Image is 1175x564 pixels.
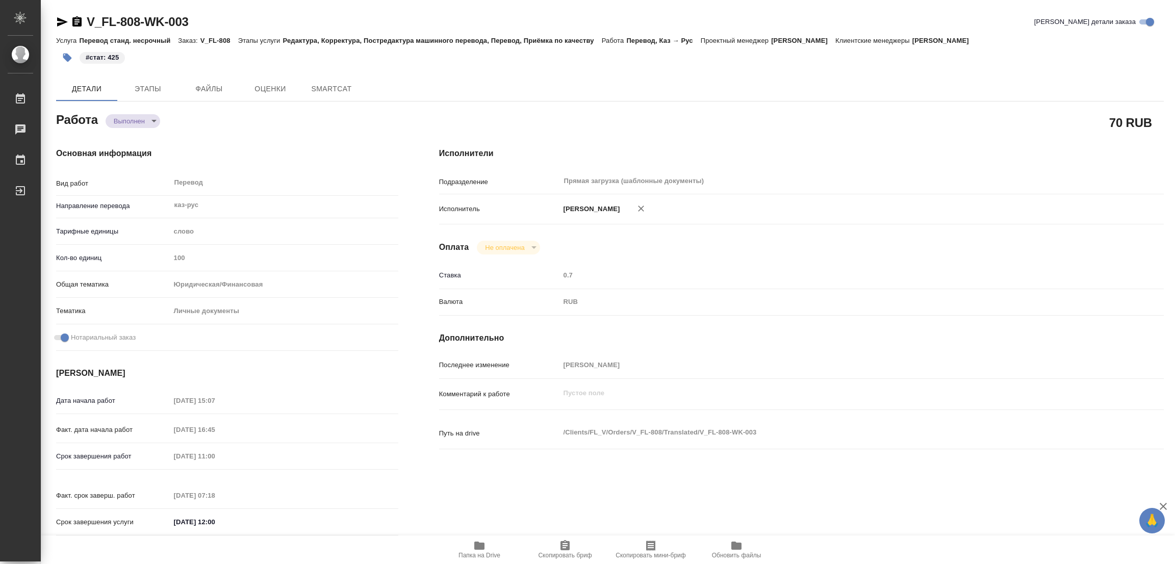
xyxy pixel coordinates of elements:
[482,243,527,252] button: Не оплачена
[701,37,771,44] p: Проектный менеджер
[616,552,685,559] span: Скопировать мини-бриф
[439,177,560,187] p: Подразделение
[439,297,560,307] p: Валюта
[439,241,469,253] h4: Оплата
[71,16,83,28] button: Скопировать ссылку
[1034,17,1136,27] span: [PERSON_NAME] детали заказа
[56,253,170,263] p: Кол-во единиц
[439,360,560,370] p: Последнее изменение
[630,197,652,220] button: Удалить исполнителя
[560,293,1104,311] div: RUB
[170,515,260,529] input: ✎ Введи что-нибудь
[56,226,170,237] p: Тарифные единицы
[1109,114,1152,131] h2: 70 RUB
[170,223,398,240] div: слово
[106,114,160,128] div: Выполнен
[439,147,1164,160] h4: Исполнители
[1143,510,1161,531] span: 🙏
[1139,508,1165,533] button: 🙏
[522,535,608,564] button: Скопировать бриф
[439,270,560,280] p: Ставка
[56,451,170,462] p: Срок завершения работ
[560,204,620,214] p: [PERSON_NAME]
[602,37,627,44] p: Работа
[835,37,912,44] p: Клиентские менеджеры
[170,449,260,464] input: Пустое поле
[170,488,260,503] input: Пустое поле
[123,83,172,95] span: Этапы
[560,268,1104,283] input: Пустое поле
[439,204,560,214] p: Исполнитель
[62,83,111,95] span: Детали
[560,424,1104,441] textarea: /Clients/FL_V/Orders/V_FL-808/Translated/V_FL-808-WK-003
[86,53,119,63] p: #стат: 425
[56,110,98,128] h2: Работа
[56,306,170,316] p: Тематика
[437,535,522,564] button: Папка на Drive
[200,37,238,44] p: V_FL-808
[56,46,79,69] button: Добавить тэг
[56,37,79,44] p: Услуга
[477,241,540,254] div: Выполнен
[56,517,170,527] p: Срок завершения услуги
[87,15,189,29] a: V_FL-808-WK-003
[771,37,835,44] p: [PERSON_NAME]
[56,396,170,406] p: Дата начала работ
[238,37,283,44] p: Этапы услуги
[185,83,234,95] span: Файлы
[56,425,170,435] p: Факт. дата начала работ
[178,37,200,44] p: Заказ:
[560,357,1104,372] input: Пустое поле
[56,491,170,501] p: Факт. срок заверш. работ
[626,37,700,44] p: Перевод, Каз → Рус
[170,276,398,293] div: Юридическая/Финансовая
[56,16,68,28] button: Скопировать ссылку для ЯМессенджера
[694,535,779,564] button: Обновить файлы
[71,332,136,343] span: Нотариальный заказ
[439,332,1164,344] h4: Дополнительно
[56,201,170,211] p: Направление перевода
[458,552,500,559] span: Папка на Drive
[56,147,398,160] h4: Основная информация
[56,279,170,290] p: Общая тематика
[111,117,148,125] button: Выполнен
[283,37,601,44] p: Редактура, Корректура, Постредактура машинного перевода, Перевод, Приёмка по качеству
[170,393,260,408] input: Пустое поле
[79,37,178,44] p: Перевод станд. несрочный
[170,250,398,265] input: Пустое поле
[307,83,356,95] span: SmartCat
[439,428,560,439] p: Путь на drive
[56,178,170,189] p: Вид работ
[170,422,260,437] input: Пустое поле
[608,535,694,564] button: Скопировать мини-бриф
[912,37,977,44] p: [PERSON_NAME]
[712,552,761,559] span: Обновить файлы
[79,53,126,61] span: стат: 425
[439,389,560,399] p: Комментарий к работе
[538,552,592,559] span: Скопировать бриф
[56,367,398,379] h4: [PERSON_NAME]
[246,83,295,95] span: Оценки
[170,302,398,320] div: Личные документы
